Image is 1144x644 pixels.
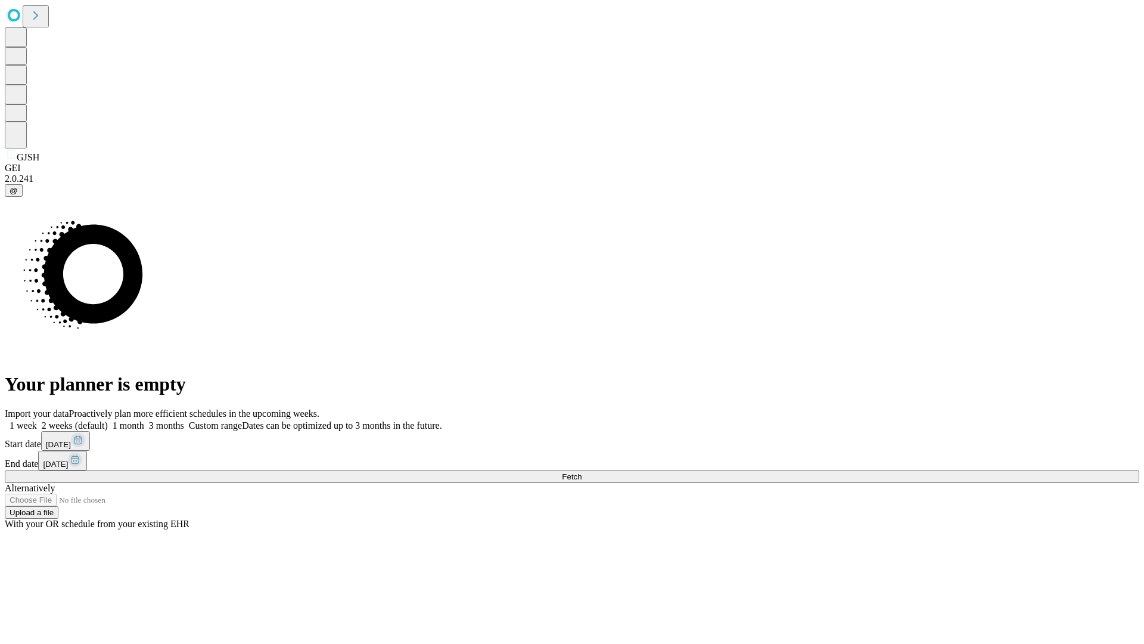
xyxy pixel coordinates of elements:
span: GJSH [17,152,39,162]
button: Fetch [5,470,1139,483]
span: With your OR schedule from your existing EHR [5,519,189,529]
button: [DATE] [38,451,87,470]
span: [DATE] [43,460,68,469]
span: Import your data [5,408,69,419]
div: End date [5,451,1139,470]
span: Proactively plan more efficient schedules in the upcoming weeks. [69,408,319,419]
button: Upload a file [5,506,58,519]
span: Alternatively [5,483,55,493]
button: [DATE] [41,431,90,451]
span: 3 months [149,420,184,431]
span: Custom range [189,420,242,431]
span: 2 weeks (default) [42,420,108,431]
span: Fetch [562,472,582,481]
button: @ [5,184,23,197]
span: @ [10,186,18,195]
span: [DATE] [46,440,71,449]
div: 2.0.241 [5,174,1139,184]
span: 1 week [10,420,37,431]
span: 1 month [113,420,144,431]
span: Dates can be optimized up to 3 months in the future. [242,420,442,431]
h1: Your planner is empty [5,373,1139,395]
div: Start date [5,431,1139,451]
div: GEI [5,163,1139,174]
